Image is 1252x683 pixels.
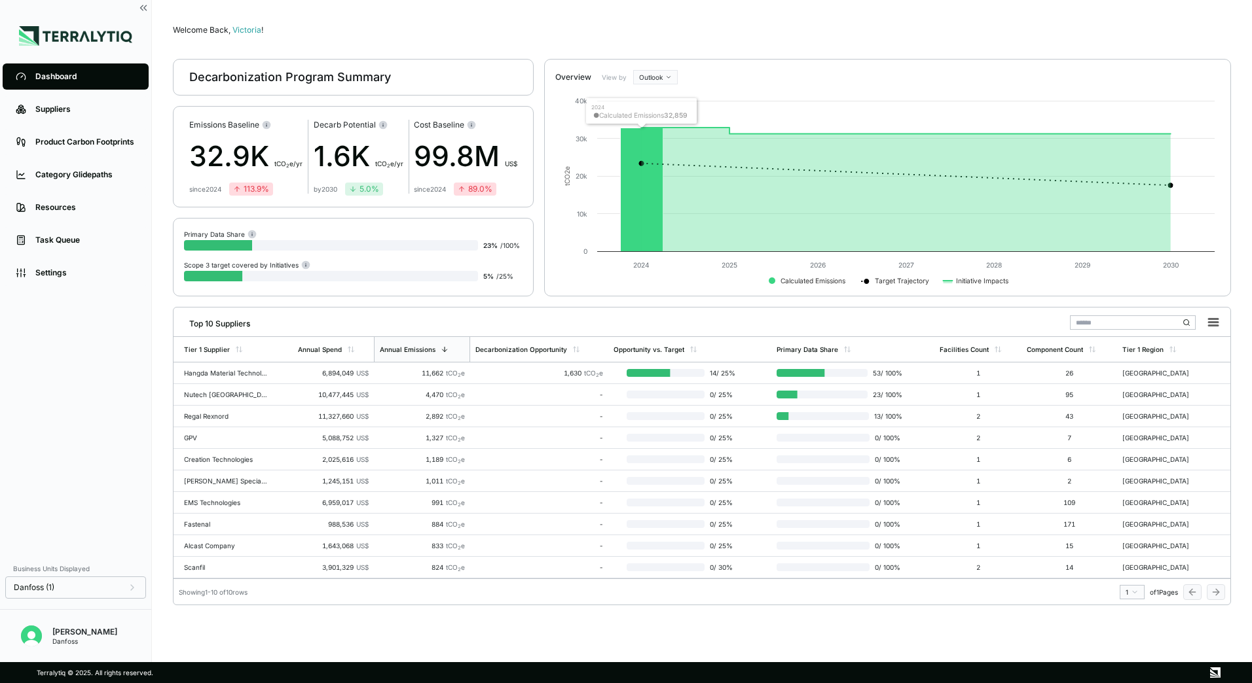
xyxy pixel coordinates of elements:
div: 113.9 % [233,184,269,194]
div: 1 [940,369,1016,377]
div: 1 [940,542,1016,550]
text: 0 [583,247,587,255]
span: US$ [356,563,369,571]
div: 7 [1027,434,1112,442]
span: tCO e [446,477,465,485]
div: - [475,391,603,398]
span: US$ [356,434,369,442]
span: 0 / 100 % [870,542,902,550]
text: 10k [577,210,587,218]
img: Victoria Odoma [21,625,42,646]
div: Tier 1 Region [1122,345,1164,353]
div: Primary Data Share [184,229,257,239]
div: [PERSON_NAME] [52,627,117,637]
div: Creation Technologies [184,455,268,463]
span: 14 / 25 % [705,369,739,377]
div: Component Count [1027,345,1083,353]
span: of 1 Pages [1150,588,1178,596]
sub: 2 [458,480,461,486]
div: [GEOGRAPHIC_DATA] [1122,369,1206,377]
div: GPV [184,434,268,442]
span: tCO e [446,391,465,398]
sub: 2 [458,523,461,529]
span: 0 / 100 % [870,563,902,571]
sub: 2 [458,415,461,421]
div: 1,327 [379,434,465,442]
tspan: 2 [563,170,571,174]
div: - [475,499,603,506]
div: 89.0 % [458,184,492,194]
div: 1 [940,520,1016,528]
div: 2,025,616 [298,455,368,463]
button: 1 [1120,585,1145,599]
text: tCO e [563,166,571,186]
div: since 2024 [189,185,221,193]
div: - [475,542,603,550]
span: tCO e [446,434,465,442]
div: Scanfil [184,563,268,571]
text: Target Trajectory [875,277,929,285]
div: 5,088,752 [298,434,368,442]
sub: 2 [458,437,461,443]
div: 2 [940,434,1016,442]
div: Alcast Company [184,542,268,550]
div: 1 [940,499,1016,506]
div: 43 [1027,412,1112,420]
div: Dashboard [35,71,136,82]
div: since 2024 [414,185,446,193]
div: Business Units Displayed [5,561,146,576]
div: Decarbonization Opportunity [475,345,567,353]
div: [PERSON_NAME] Specialty Company [184,477,268,485]
div: 2 [1027,477,1112,485]
span: 13 / 100 % [869,412,902,420]
span: / 25 % [496,272,513,280]
span: US$ [356,542,369,550]
div: 32.9K [189,135,303,177]
div: [GEOGRAPHIC_DATA] [1122,520,1206,528]
div: 2,892 [379,412,465,420]
span: 5 % [483,272,494,280]
span: 0 / 25 % [705,520,739,528]
div: 1.6K [314,135,403,177]
label: View by [602,73,628,81]
div: 988,536 [298,520,368,528]
div: EMS Technologies [184,499,268,506]
span: Victoria [232,25,263,35]
div: - [475,477,603,485]
div: 26 [1027,369,1112,377]
text: 30k [576,135,587,143]
text: Calculated Emissions [781,277,845,285]
div: 2 [940,563,1016,571]
span: t CO e/yr [274,160,303,167]
span: 0 / 100 % [870,520,902,528]
text: 2024 [633,261,650,269]
span: 0 / 25 % [705,477,739,485]
span: tCO e [446,369,465,377]
span: US$ [356,369,369,377]
span: Danfoss (1) [14,582,54,593]
div: 14 [1027,563,1112,571]
div: [GEOGRAPHIC_DATA] [1122,542,1206,550]
span: 0 / 30 % [705,563,739,571]
div: [GEOGRAPHIC_DATA] [1122,477,1206,485]
div: Decarb Potential [314,120,403,130]
span: tCO e [446,499,465,506]
sub: 2 [458,567,461,572]
span: US$ [356,391,369,398]
div: 824 [379,563,465,571]
span: 53 / 100 % [868,369,902,377]
img: Logo [19,26,132,46]
span: 0 / 25 % [705,499,739,506]
div: 1 [940,477,1016,485]
div: - [475,434,603,442]
div: 1,011 [379,477,465,485]
div: [GEOGRAPHIC_DATA] [1122,563,1206,571]
span: US$ [356,412,369,420]
button: Open user button [16,620,47,652]
sub: 2 [458,372,461,378]
text: 2026 [810,261,826,269]
span: t CO e/yr [375,160,403,167]
div: 6,894,049 [298,369,368,377]
span: 0 / 25 % [705,434,739,442]
div: Facilities Count [940,345,989,353]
